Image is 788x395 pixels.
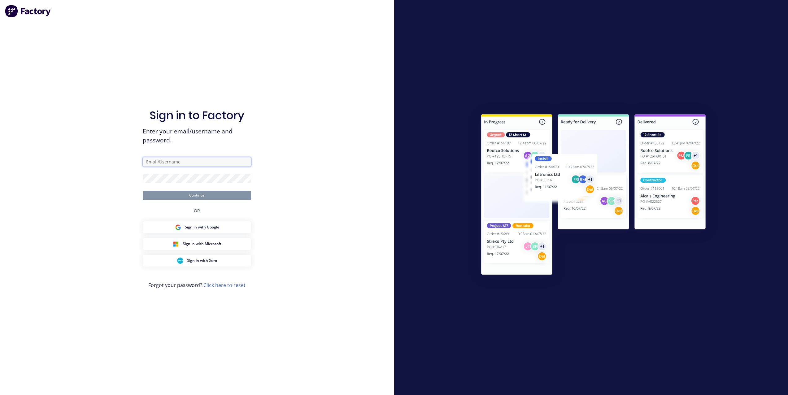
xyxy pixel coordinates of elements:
span: Sign in with Xero [187,258,217,263]
h1: Sign in to Factory [150,109,244,122]
img: Xero Sign in [177,258,183,264]
span: Enter your email/username and password. [143,127,251,145]
button: Continue [143,191,251,200]
span: Sign in with Google [185,224,219,230]
span: Forgot your password? [148,281,246,289]
button: Microsoft Sign inSign in with Microsoft [143,238,251,250]
button: Google Sign inSign in with Google [143,221,251,233]
input: Email/Username [143,157,251,167]
button: Xero Sign inSign in with Xero [143,255,251,267]
div: OR [194,200,200,221]
img: Microsoft Sign in [173,241,179,247]
img: Factory [5,5,51,17]
img: Google Sign in [175,224,181,230]
a: Click here to reset [203,282,246,289]
img: Sign in [468,102,719,289]
span: Sign in with Microsoft [183,241,221,247]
